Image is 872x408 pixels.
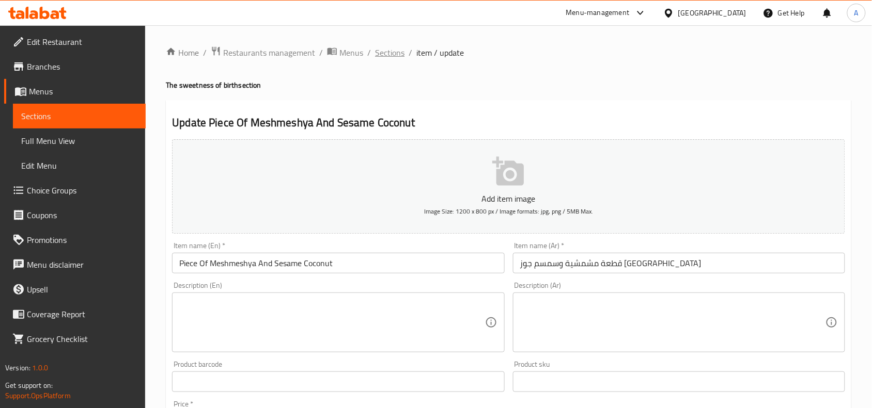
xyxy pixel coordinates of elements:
span: Edit Menu [21,159,137,172]
span: Choice Groups [27,184,137,197]
li: / [367,46,371,59]
span: Branches [27,60,137,73]
span: Restaurants management [223,46,315,59]
span: Edit Restaurant [27,36,137,48]
span: Menu disclaimer [27,258,137,271]
span: 1.0.0 [32,361,48,374]
li: / [319,46,323,59]
span: Coupons [27,209,137,221]
a: Sections [13,104,146,128]
a: Coupons [4,203,146,227]
li: / [203,46,207,59]
input: Enter name Ar [513,253,845,273]
a: Restaurants management [211,46,315,59]
h2: Update Piece Of Meshmeshya And Sesame Coconut [172,115,845,130]
a: Coverage Report [4,302,146,327]
a: Support.OpsPlatform [5,389,71,402]
a: Choice Groups [4,178,146,203]
span: Sections [21,110,137,122]
li: / [409,46,412,59]
span: A [854,7,859,19]
span: Full Menu View [21,135,137,147]
a: Menu disclaimer [4,252,146,277]
a: Home [166,46,199,59]
p: Add item image [188,192,829,205]
button: Add item imageImage Size: 1200 x 800 px / Image formats: jpg, png / 5MB Max. [172,139,845,234]
a: Branches [4,54,146,79]
a: Edit Menu [13,153,146,178]
span: Version: [5,361,30,374]
span: Grocery Checklist [27,333,137,345]
nav: breadcrumb [166,46,851,59]
div: [GEOGRAPHIC_DATA] [678,7,746,19]
span: Coverage Report [27,308,137,320]
span: Get support on: [5,379,53,392]
input: Please enter product sku [513,371,845,392]
a: Upsell [4,277,146,302]
h4: The sweetness of birth section [166,80,851,90]
input: Please enter product barcode [172,371,504,392]
a: Grocery Checklist [4,327,146,351]
div: Menu-management [566,7,630,19]
input: Enter name En [172,253,504,273]
a: Edit Restaurant [4,29,146,54]
span: Menus [29,85,137,97]
span: Promotions [27,234,137,246]
span: Image Size: 1200 x 800 px / Image formats: jpg, png / 5MB Max. [424,205,593,217]
a: Full Menu View [13,128,146,153]
span: Menus [339,46,363,59]
span: Upsell [27,283,137,296]
a: Menus [327,46,363,59]
a: Menus [4,79,146,104]
a: Sections [375,46,404,59]
span: item / update [416,46,464,59]
a: Promotions [4,227,146,252]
